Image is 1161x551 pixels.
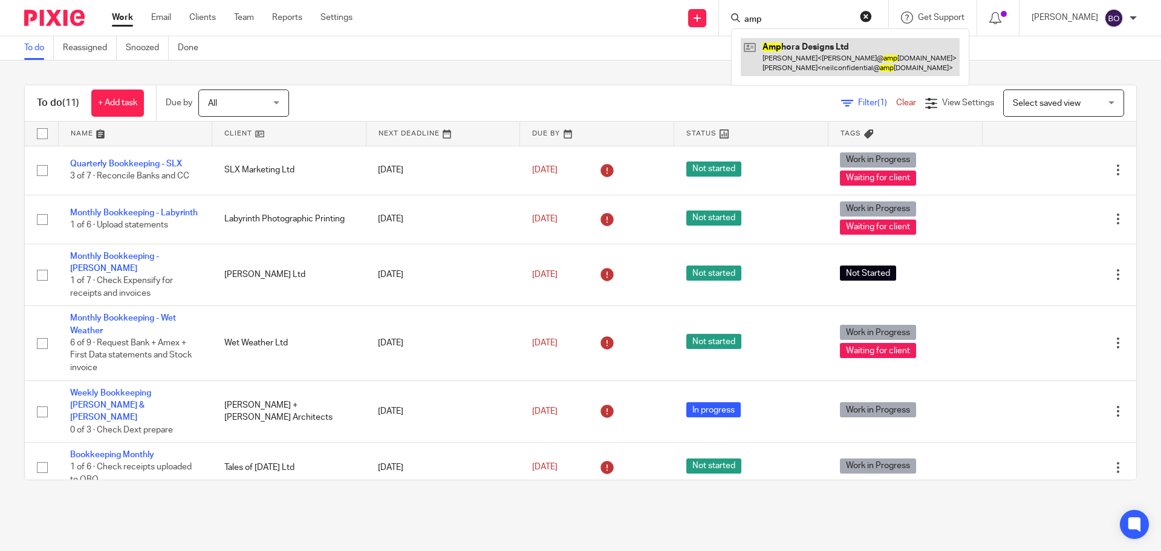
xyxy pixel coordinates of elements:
[860,10,872,22] button: Clear
[1104,8,1124,28] img: svg%3E
[532,166,558,174] span: [DATE]
[366,146,520,195] td: [DATE]
[151,11,171,24] a: Email
[1032,11,1098,24] p: [PERSON_NAME]
[70,463,192,484] span: 1 of 6 · Check receipts uploaded to QBO
[840,201,916,217] span: Work in Progress
[70,314,176,334] a: Monthly Bookkeeping - Wet Weather
[212,443,366,492] td: Tales of [DATE] Ltd
[918,13,964,22] span: Get Support
[686,458,741,474] span: Not started
[840,343,916,358] span: Waiting for client
[62,98,79,108] span: (11)
[686,210,741,226] span: Not started
[70,160,182,168] a: Quarterly Bookkeeping - SLX
[532,215,558,223] span: [DATE]
[366,380,520,443] td: [DATE]
[858,99,896,107] span: Filter
[743,15,852,25] input: Search
[70,252,159,273] a: Monthly Bookkeeping - [PERSON_NAME]
[896,99,916,107] a: Clear
[212,306,366,380] td: Wet Weather Ltd
[126,36,169,60] a: Snoozed
[212,195,366,244] td: Labyrinth Photographic Printing
[366,306,520,380] td: [DATE]
[942,99,994,107] span: View Settings
[208,99,217,108] span: All
[212,380,366,443] td: [PERSON_NAME] + [PERSON_NAME] Architects
[234,11,254,24] a: Team
[70,451,154,459] a: Bookkeeping Monthly
[840,152,916,168] span: Work in Progress
[24,36,54,60] a: To do
[366,443,520,492] td: [DATE]
[91,90,144,117] a: + Add task
[70,209,198,217] a: Monthly Bookkeeping - Labyrinth
[70,276,173,298] span: 1 of 7 · Check Expensify for receipts and invoices
[532,270,558,279] span: [DATE]
[272,11,302,24] a: Reports
[841,130,861,137] span: Tags
[112,11,133,24] a: Work
[532,407,558,416] span: [DATE]
[840,325,916,340] span: Work in Progress
[70,172,189,181] span: 3 of 7 · Reconcile Banks and CC
[70,426,173,434] span: 0 of 3 · Check Dext prepare
[24,10,85,26] img: Pixie
[686,266,741,281] span: Not started
[70,339,192,372] span: 6 of 9 · Request Bank + Amex + First Data statements and Stock invoice
[840,266,896,281] span: Not Started
[366,244,520,306] td: [DATE]
[532,339,558,347] span: [DATE]
[686,334,741,349] span: Not started
[840,458,916,474] span: Work in Progress
[63,36,117,60] a: Reassigned
[320,11,353,24] a: Settings
[840,220,916,235] span: Waiting for client
[212,244,366,306] td: [PERSON_NAME] Ltd
[70,221,168,230] span: 1 of 6 · Upload statements
[366,195,520,244] td: [DATE]
[877,99,887,107] span: (1)
[212,146,366,195] td: SLX Marketing Ltd
[532,463,558,472] span: [DATE]
[189,11,216,24] a: Clients
[178,36,207,60] a: Done
[1013,99,1081,108] span: Select saved view
[686,402,741,417] span: In progress
[70,389,151,422] a: Weekly Bookkeeping [PERSON_NAME] & [PERSON_NAME]
[37,97,79,109] h1: To do
[686,161,741,177] span: Not started
[840,402,916,417] span: Work in Progress
[166,97,192,109] p: Due by
[840,171,916,186] span: Waiting for client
